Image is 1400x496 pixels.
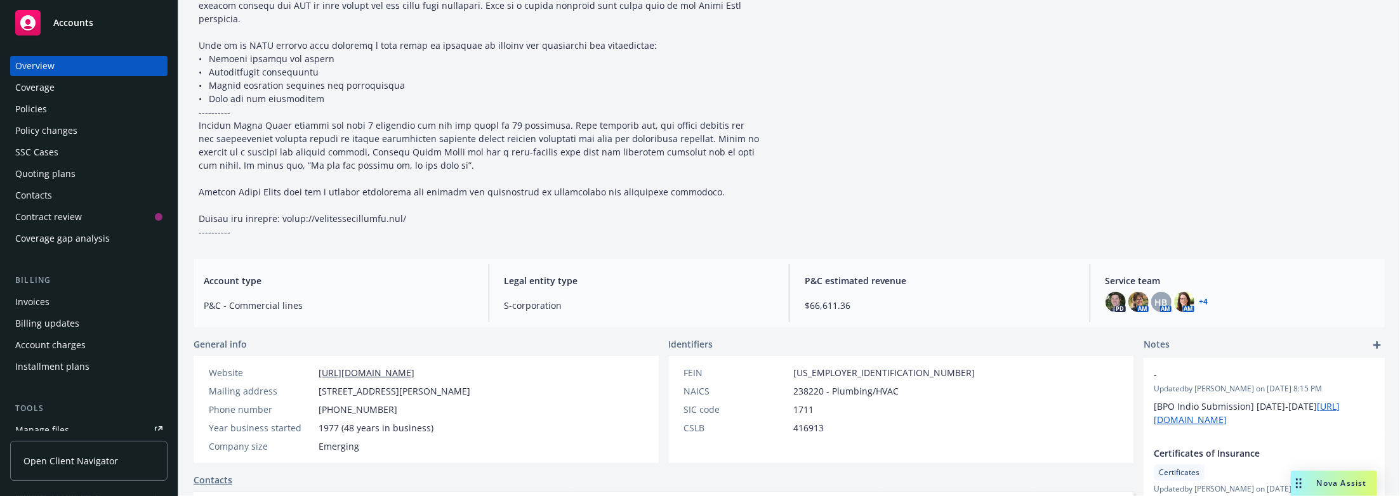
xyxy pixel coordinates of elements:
a: SSC Cases [10,142,168,162]
div: Contract review [15,207,82,227]
a: Contacts [194,473,232,486]
div: Policies [15,99,47,119]
span: Nova Assist [1317,478,1367,488]
span: [PHONE_NUMBER] [319,403,397,416]
span: Accounts [53,18,93,28]
a: Quoting plans [10,164,168,184]
a: [URL][DOMAIN_NAME] [319,367,414,379]
div: Policy changes [15,121,77,141]
span: $66,611.36 [805,299,1074,312]
button: Nova Assist [1291,471,1377,496]
div: Mailing address [209,384,314,398]
div: SIC code [684,403,789,416]
span: [US_EMPLOYER_IDENTIFICATION_NUMBER] [794,366,975,379]
div: Account charges [15,335,86,355]
div: FEIN [684,366,789,379]
div: Quoting plans [15,164,76,184]
div: Phone number [209,403,314,416]
div: Tools [10,402,168,415]
img: photo [1128,292,1149,312]
span: P&C estimated revenue [805,274,1074,287]
a: Manage files [10,420,168,440]
div: Website [209,366,314,379]
span: HB [1155,296,1168,309]
div: Installment plans [15,356,89,377]
span: P&C - Commercial lines [204,299,473,312]
span: Legal entity type [505,274,774,287]
div: Invoices [15,292,50,312]
span: Service team [1106,274,1375,287]
div: Overview [15,56,55,76]
a: Coverage gap analysis [10,228,168,249]
p: [BPO Indio Submission] [DATE]-[DATE] [1154,400,1375,426]
div: CSLB [684,421,789,434]
div: SSC Cases [15,142,58,162]
span: Updated by [PERSON_NAME] on [DATE] 8:15 PM [1154,383,1375,395]
span: S-corporation [505,299,774,312]
span: 1711 [794,403,814,416]
span: 238220 - Plumbing/HVAC [794,384,899,398]
div: Coverage gap analysis [15,228,110,249]
div: Coverage [15,77,55,98]
span: Certificates of Insurance [1154,447,1342,460]
a: Installment plans [10,356,168,377]
span: Notes [1144,337,1170,353]
span: - [1154,368,1342,381]
div: NAICS [684,384,789,398]
span: Account type [204,274,473,287]
div: Manage files [15,420,69,440]
div: Contacts [15,185,52,206]
img: photo [1174,292,1194,312]
span: Updated by [PERSON_NAME] on [DATE] 7:30 PM [1154,483,1375,495]
a: Contract review [10,207,168,227]
span: Open Client Navigator [23,454,118,467]
a: +4 [1199,298,1208,306]
span: Certificates [1159,467,1199,478]
img: photo [1106,292,1126,312]
a: Contacts [10,185,168,206]
span: 1977 (48 years in business) [319,421,433,434]
a: Billing updates [10,313,168,334]
a: Overview [10,56,168,76]
span: [STREET_ADDRESS][PERSON_NAME] [319,384,470,398]
div: Year business started [209,421,314,434]
a: Policy changes [10,121,168,141]
a: add [1370,337,1385,353]
a: Account charges [10,335,168,355]
a: Policies [10,99,168,119]
div: Billing [10,274,168,287]
span: Emerging [319,440,359,453]
div: Company size [209,440,314,453]
div: -Updatedby [PERSON_NAME] on [DATE] 8:15 PM[BPO Indio Submission] [DATE]-[DATE][URL][DOMAIN_NAME] [1144,358,1385,436]
span: 416913 [794,421,824,434]
a: Invoices [10,292,168,312]
a: Accounts [10,5,168,41]
div: Billing updates [15,313,79,334]
a: Coverage [10,77,168,98]
div: Drag to move [1291,471,1307,496]
span: General info [194,337,247,351]
span: Identifiers [669,337,713,351]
